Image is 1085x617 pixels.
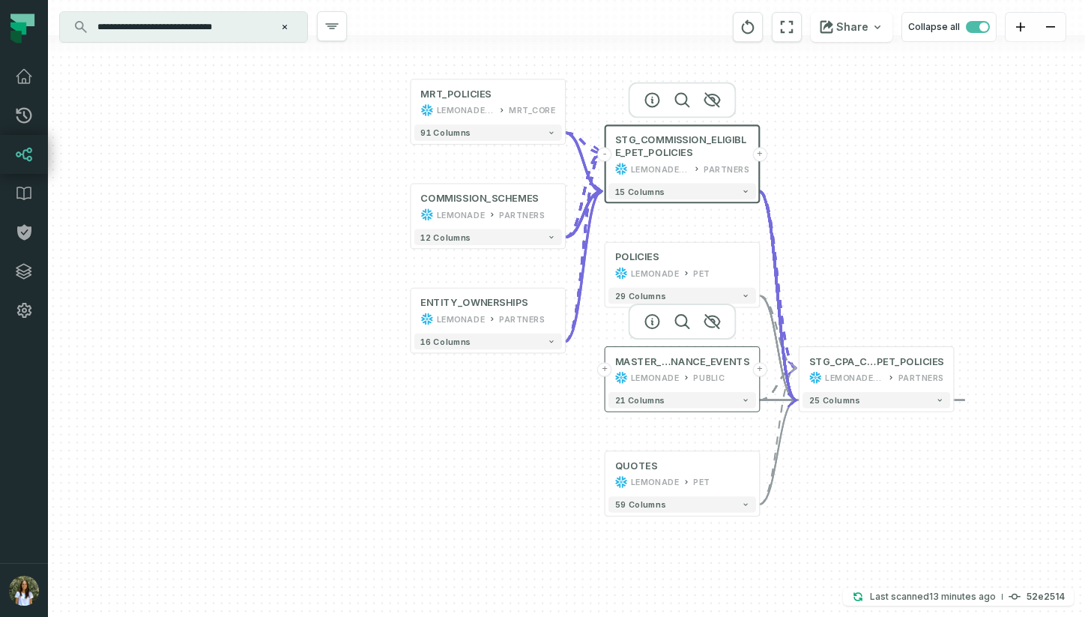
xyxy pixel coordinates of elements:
[1006,13,1036,42] button: zoom in
[759,191,796,400] g: Edge from 6604694b8a6902f2f2cfa4f38c83e95c to c4a3062dfedf1d7e062148d8bf7fe418
[759,368,796,505] g: Edge from c7413e4ec14afad44638c38623046ffb to c4a3062dfedf1d7e062148d8bf7fe418
[9,576,39,606] img: avatar of Noa Gordon
[597,362,611,376] button: +
[615,187,665,196] span: 15 columns
[693,475,710,488] div: PET
[509,103,555,116] div: MRT_CORE
[615,250,659,263] div: POLICIES
[615,355,671,368] span: MASTER_BILLING_FI
[693,371,725,384] div: PUBLIC
[420,232,470,242] span: 12 columns
[437,313,485,325] div: LEMONADE
[565,133,602,191] g: Edge from e58f6f1100d0bf4145608147bd0aabab to 6604694b8a6902f2f2cfa4f38c83e95c
[825,371,883,384] div: LEMONADE_DWH
[631,371,679,384] div: LEMONADE
[898,371,944,384] div: PARTNERS
[499,313,545,325] div: PARTNERS
[901,12,997,42] button: Collapse all
[1027,592,1065,601] h4: 52e2514
[615,395,665,405] span: 21 columns
[499,208,545,221] div: PARTNERS
[615,133,750,159] span: STG_COMMISSION_ELIGIBLE_PET_POLICIES
[420,337,470,346] span: 16 columns
[565,191,602,237] g: Edge from 9f251e7bb7820e0c3d52e49bfd0579c1 to 6604694b8a6902f2f2cfa4f38c83e95c
[929,591,996,602] relative-time: Sep 29, 2025, 4:45 PM GMT+3
[752,147,767,161] button: +
[811,12,892,42] button: Share
[631,475,679,488] div: LEMONADE
[615,460,658,472] div: QUOTES
[615,499,665,509] span: 59 columns
[277,19,292,34] button: Clear search query
[877,355,944,368] span: PET_POLICIES
[420,128,470,138] span: 91 columns
[759,368,796,400] g: Edge from 7f7e34348daa31d3d8157141ead98ba3 to c4a3062dfedf1d7e062148d8bf7fe418
[565,191,602,341] g: Edge from 7d0725acb4bd162d16cef2d8d3a80dcd to 6604694b8a6902f2f2cfa4f38c83e95c
[809,355,877,368] span: STG_CPA_COMMISSION_
[809,355,944,368] div: STG_CPA_COMMISSION_PET_POLICIES
[565,133,602,153] g: Edge from e58f6f1100d0bf4145608147bd0aabab to 6604694b8a6902f2f2cfa4f38c83e95c
[420,297,528,310] div: ENTITY_OWNERSHIPS
[631,163,689,175] div: LEMONADE_DWH
[437,103,495,116] div: LEMONADE_DWH
[1036,13,1066,42] button: zoom out
[843,588,1074,606] button: Last scanned[DATE] 4:45:20 PM52e2514
[671,355,749,368] span: NANCE_EVENTS
[752,362,767,376] button: +
[615,291,665,301] span: 29 columns
[437,208,485,221] div: LEMONADE
[870,589,996,604] p: Last scanned
[597,147,611,161] button: -
[615,355,750,368] div: MASTER_BILLING_FINANCE_EVENTS
[420,88,491,100] div: MRT_POLICIES
[631,267,679,280] div: LEMONADE
[420,192,538,205] div: COMMISSION_SCHEMES
[704,163,749,175] div: PARTNERS
[693,267,710,280] div: PET
[809,395,859,405] span: 25 columns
